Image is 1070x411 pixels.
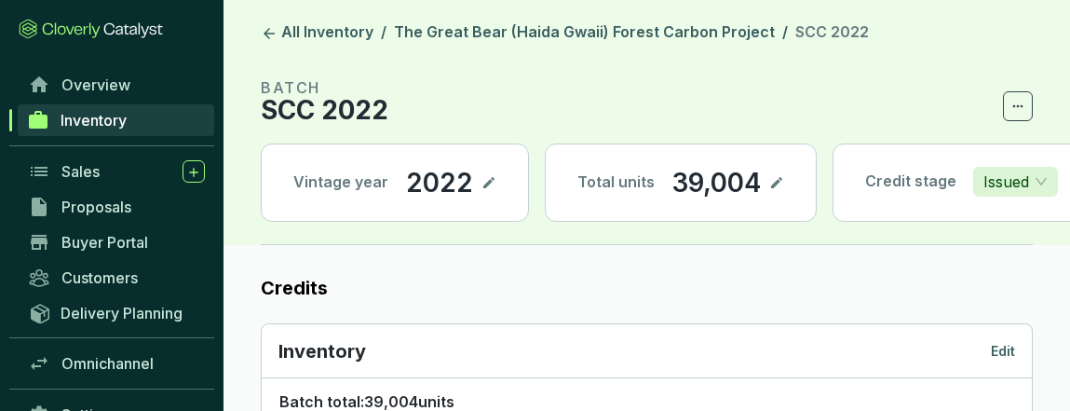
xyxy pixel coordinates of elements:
a: The Great Bear (Haida Gwaii) Forest Carbon Project [390,22,779,45]
a: Inventory [18,104,214,136]
a: Delivery Planning [19,297,214,328]
label: Credits [261,275,1033,301]
p: Credit stage [865,171,956,192]
span: Buyer Portal [61,233,148,252]
li: / [782,22,788,45]
p: Edit [991,342,1015,361]
p: SCC 2022 [261,99,388,121]
a: Customers [19,262,214,294]
a: All Inventory [257,22,377,45]
p: Total units [577,172,655,193]
span: SCC 2022 [795,22,869,41]
p: Vintage year [293,172,388,193]
a: Sales [19,156,214,187]
a: Buyer Portal [19,226,214,258]
p: BATCH [261,76,388,99]
p: Inventory [278,338,366,364]
span: Omnichannel [61,354,154,373]
span: Overview [61,75,130,94]
li: / [381,22,386,45]
span: Inventory [61,111,127,130]
p: 39,004 [671,167,762,199]
span: Delivery Planning [61,304,183,322]
a: Overview [19,69,214,101]
span: Customers [61,268,138,287]
span: Sales [61,162,100,181]
a: Proposals [19,191,214,223]
span: Proposals [61,198,131,216]
p: Issued [983,168,1029,196]
a: Omnichannel [19,348,214,379]
p: 2022 [405,167,474,199]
